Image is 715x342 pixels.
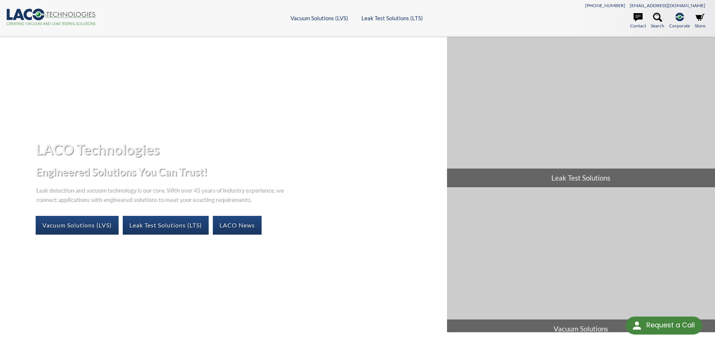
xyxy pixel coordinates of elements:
[585,3,625,8] a: [PHONE_NUMBER]
[695,13,705,29] a: Store
[630,3,705,8] a: [EMAIL_ADDRESS][DOMAIN_NAME]
[447,188,715,338] a: Vacuum Solutions
[669,22,690,29] span: Corporate
[36,216,119,235] a: Vacuum Solutions (LVS)
[361,15,423,21] a: Leak Test Solutions (LTS)
[447,319,715,338] span: Vacuum Solutions
[447,169,715,187] span: Leak Test Solutions
[447,37,715,187] a: Leak Test Solutions
[213,216,262,235] a: LACO News
[123,216,209,235] a: Leak Test Solutions (LTS)
[291,15,348,21] a: Vacuum Solutions (LVS)
[36,185,287,204] p: Leak detection and vacuum technology is our core. With over 45 years of industry experience, we c...
[36,140,441,158] h1: LACO Technologies
[651,13,664,29] a: Search
[36,165,441,179] h2: Engineered Solutions You Can Trust!
[626,316,702,334] div: Request a Call
[630,13,646,29] a: Contact
[646,316,695,334] div: Request a Call
[631,319,643,331] img: round button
